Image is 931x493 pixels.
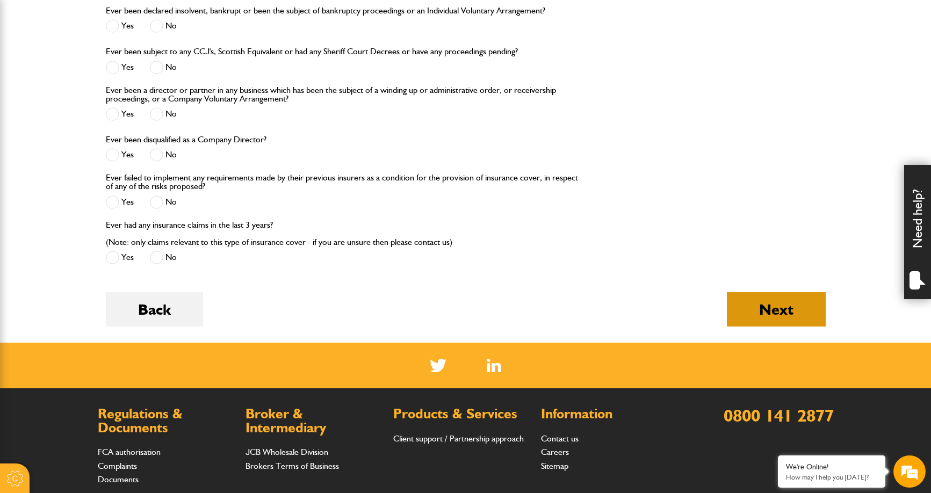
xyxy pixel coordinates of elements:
[150,148,177,162] label: No
[106,251,134,264] label: Yes
[724,405,834,426] a: 0800 141 2877
[106,221,452,247] label: Ever had any insurance claims in the last 3 years? (Note: only claims relevant to this type of in...
[106,86,580,103] label: Ever been a director or partner in any business which has been the subject of a winding up or adm...
[14,163,196,186] input: Enter your phone number
[727,292,826,327] button: Next
[106,61,134,74] label: Yes
[786,462,877,472] div: We're Online!
[106,47,518,56] label: Ever been subject to any CCJ's, Scottish Equivalent or had any Sheriff Court Decrees or have any ...
[106,6,545,15] label: Ever been declared insolvent, bankrupt or been the subject of bankruptcy proceedings or an Indivi...
[98,407,235,434] h2: Regulations & Documents
[786,473,877,481] p: How may I help you today?
[541,433,579,444] a: Contact us
[430,359,446,372] img: Twitter
[14,131,196,155] input: Enter your email address
[98,474,139,484] a: Documents
[246,447,328,457] a: JCB Wholesale Division
[246,461,339,471] a: Brokers Terms of Business
[487,359,501,372] img: Linked In
[487,359,501,372] a: LinkedIn
[146,331,195,345] em: Start Chat
[56,60,181,74] div: Chat with us now
[18,60,45,75] img: d_20077148190_company_1631870298795_20077148190
[246,407,382,434] h2: Broker & Intermediary
[176,5,202,31] div: Minimize live chat window
[106,195,134,209] label: Yes
[98,447,161,457] a: FCA authorisation
[393,407,530,421] h2: Products & Services
[150,107,177,121] label: No
[106,173,580,191] label: Ever failed to implement any requirements made by their previous insurers as a condition for the ...
[14,99,196,123] input: Enter your last name
[904,165,931,299] div: Need help?
[106,135,266,144] label: Ever been disqualified as a Company Director?
[14,194,196,322] textarea: Type your message and hit 'Enter'
[150,251,177,264] label: No
[541,447,569,457] a: Careers
[106,148,134,162] label: Yes
[106,19,134,33] label: Yes
[150,195,177,209] label: No
[98,461,137,471] a: Complaints
[150,61,177,74] label: No
[541,461,568,471] a: Sitemap
[106,107,134,121] label: Yes
[393,433,524,444] a: Client support / Partnership approach
[150,19,177,33] label: No
[106,292,203,327] button: Back
[541,407,678,421] h2: Information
